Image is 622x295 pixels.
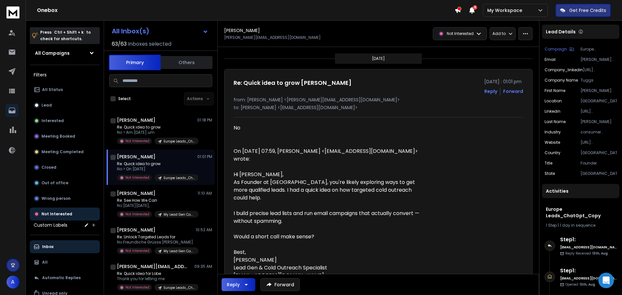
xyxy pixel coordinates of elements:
[581,171,617,176] p: [GEOGRAPHIC_DATA]
[545,150,560,155] p: Country
[222,278,255,291] button: Reply
[234,256,423,279] div: [PERSON_NAME] Lead Gen & Cold Outreach Specialist [EMAIL_ADDRESS][DOMAIN_NAME]
[30,130,100,143] button: Meeting Booked
[125,175,149,180] p: Not Interested
[581,130,617,135] p: consumer services
[117,227,155,233] h1: [PERSON_NAME]
[164,139,195,144] p: Europe Leads_ChatGpt_Copy
[41,165,56,170] p: Closed
[546,28,576,35] p: Lead Details
[581,88,617,93] p: [PERSON_NAME]
[197,154,212,159] p: 01:01 PM
[560,236,617,244] h6: Step 1 :
[128,40,171,48] h3: Inboxes selected
[125,248,149,253] p: Not Interested
[484,88,497,95] button: Reply
[117,117,155,123] h1: [PERSON_NAME]
[545,57,556,62] p: Email
[581,161,617,166] p: Founder
[117,153,155,160] h1: [PERSON_NAME]
[196,227,212,233] p: 10:52 AM
[34,222,67,228] h3: Custom Labels
[107,25,213,38] button: All Inbox(s)
[197,118,212,123] p: 01:18 PM
[30,99,100,112] button: Lead
[492,31,506,36] p: Add to
[224,35,321,40] p: [PERSON_NAME][EMAIL_ADDRESS][DOMAIN_NAME]
[598,273,614,288] div: Open Intercom Messenger
[542,184,619,198] div: Activities
[565,282,595,287] p: Opened
[161,55,213,70] button: Others
[234,233,423,241] div: Would a short call make sense?
[42,244,53,249] p: Inbox
[198,191,212,196] p: 11:10 AM
[40,29,91,42] p: Press to check for shortcuts.
[125,139,149,143] p: Not Interested
[581,57,617,62] p: [PERSON_NAME][EMAIL_ADDRESS][DOMAIN_NAME]
[546,222,557,228] span: 1 Step
[545,161,552,166] p: title
[30,256,100,269] button: All
[30,145,100,158] button: Meeting Completed
[30,161,100,174] button: Closed
[164,285,195,290] p: Europe Leads_ChatGpt_Copy
[545,119,566,124] p: Last Name
[117,203,195,208] p: No [DATE][DATE],
[41,211,72,217] p: Not Interested
[41,103,52,108] p: Lead
[545,88,565,93] p: First Name
[117,190,155,197] h1: [PERSON_NAME]
[224,27,260,34] h1: [PERSON_NAME]
[581,109,617,114] p: [URL][DOMAIN_NAME][PERSON_NAME]
[545,140,560,145] p: website
[30,271,100,284] button: Automatic Replies
[503,88,523,95] div: Forward
[117,125,195,130] p: Re: Quick idea to grow
[6,276,19,289] button: A
[30,83,100,96] button: All Status
[30,114,100,127] button: Interested
[117,130,195,135] p: No > Am [DATE] um
[41,196,71,201] p: Wrong person
[41,134,75,139] p: Meeting Booked
[260,278,300,291] button: Forward
[30,192,100,205] button: Wrong person
[560,267,617,275] h6: Step 1 :
[35,50,70,56] h1: All Campaigns
[227,281,240,288] div: Reply
[30,70,100,79] h3: Filters
[581,47,617,52] p: Europe Leads_ChatGpt_Copy
[53,28,85,36] span: Ctrl + Shift + k
[545,67,583,73] p: company_linkedin
[117,271,195,276] p: Re: Quick idea for Lobe
[581,140,617,145] p: [URL][DOMAIN_NAME]
[447,31,474,36] p: Not Interested
[30,208,100,221] button: Not Interested
[117,166,195,172] p: No > On [DATE]
[117,234,195,240] p: Re: Unlock Targeted Leads for
[117,198,195,203] p: Re: See How We Can
[560,276,617,281] h6: [EMAIL_ADDRESS][DOMAIN_NAME]
[164,176,195,180] p: Europe Leads_ChatGpt_Copy
[545,171,555,176] p: State
[581,119,617,124] p: [PERSON_NAME]
[473,5,477,10] span: 4
[546,206,616,219] h1: Europe Leads_ChatGpt_Copy
[37,6,455,14] h1: Onebox
[164,249,195,254] p: My Lead Gen Campaign_10x
[234,147,423,163] div: On [DATE] 07:59, [PERSON_NAME] <[EMAIL_ADDRESS][DOMAIN_NAME]> wrote:
[112,40,127,48] span: 63 / 63
[117,161,195,166] p: Re: Quick idea to grow
[581,98,617,104] p: [GEOGRAPHIC_DATA]
[42,260,48,265] p: All
[234,96,523,103] p: from: [PERSON_NAME] <[PERSON_NAME][EMAIL_ADDRESS][DOMAIN_NAME]>
[569,7,606,14] p: Get Free Credits
[560,222,595,228] span: 1 day in sequence
[117,276,195,281] p: Thank you for letting me
[234,210,423,225] div: I build precise lead lists and run email campaigns that actually convert — without spamming.
[112,28,149,34] h1: All Inbox(s)
[560,245,617,250] h6: [EMAIL_ADDRESS][DOMAIN_NAME]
